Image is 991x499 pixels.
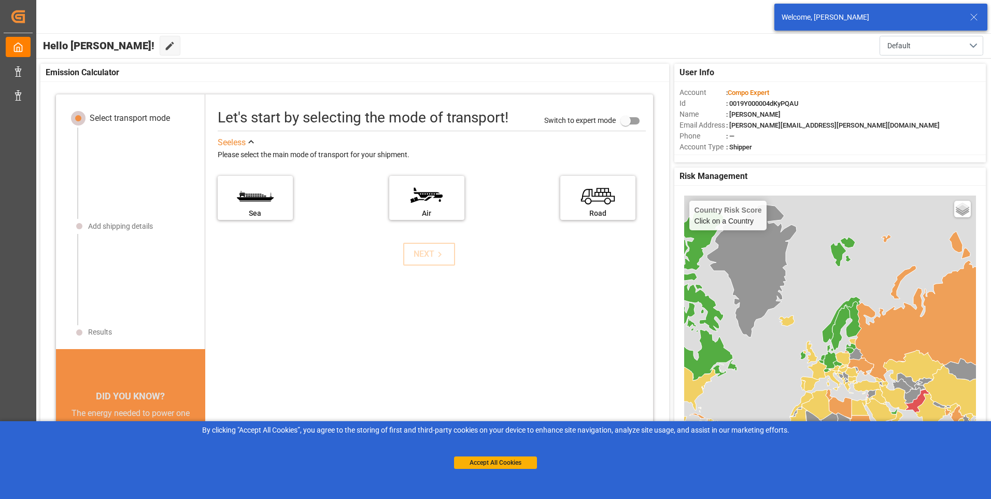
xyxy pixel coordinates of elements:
a: Layers [954,201,971,217]
div: Road [565,208,630,219]
span: Compo Expert [728,89,769,96]
button: previous slide / item [56,407,70,494]
span: : [726,89,769,96]
span: Risk Management [679,170,747,183]
div: Let's start by selecting the mode of transport! [218,107,508,129]
div: NEXT [414,248,445,260]
div: Add shipping details [88,221,153,232]
div: Please select the main mode of transport for your shipment. [218,149,646,161]
div: The energy needed to power one large container ship across the ocean in a single day is the same ... [68,407,193,482]
span: : — [726,132,734,140]
span: Default [887,40,911,51]
button: NEXT [403,243,455,266]
span: Account [679,87,726,98]
span: : Shipper [726,143,752,151]
span: Emission Calculator [46,66,119,79]
div: Click on a Country [695,206,762,225]
div: Select transport mode [90,112,170,124]
div: Results [88,327,112,338]
button: next slide / item [191,407,205,494]
div: DID YOU KNOW? [56,385,205,407]
span: User Info [679,66,714,79]
div: Air [394,208,459,219]
h4: Country Risk Score [695,206,762,214]
div: See less [218,136,246,149]
button: open menu [880,36,983,56]
span: Hello [PERSON_NAME]! [43,36,154,56]
span: : 0019Y000004dKyPQAU [726,100,799,107]
span: Email Address [679,120,726,131]
span: Account Type [679,142,726,153]
div: Sea [223,208,288,219]
div: Welcome, [PERSON_NAME] [782,12,960,23]
span: : [PERSON_NAME][EMAIL_ADDRESS][PERSON_NAME][DOMAIN_NAME] [726,121,940,129]
span: : [PERSON_NAME] [726,110,781,118]
div: By clicking "Accept All Cookies”, you agree to the storing of first and third-party cookies on yo... [7,425,984,436]
span: Name [679,109,726,120]
span: Phone [679,131,726,142]
button: Accept All Cookies [454,456,537,469]
span: Id [679,98,726,109]
span: Switch to expert mode [544,116,616,124]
